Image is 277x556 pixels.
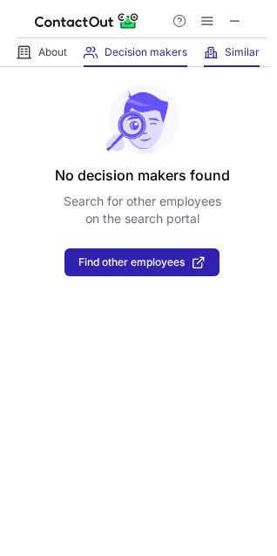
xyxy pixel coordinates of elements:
span: Decision makers [105,45,187,59]
img: No leads found [105,85,179,154]
span: Similar [225,45,260,59]
button: Find other employees [64,248,220,276]
img: ContactOut v5.3.10 [35,10,139,31]
header: No decision makers found [55,165,230,186]
span: About [38,45,67,59]
p: Search for other employees on the search portal [64,193,221,227]
span: Find other employees [78,256,185,268]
